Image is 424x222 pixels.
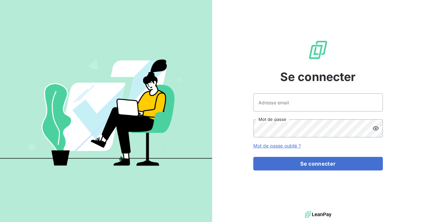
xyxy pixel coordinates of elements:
[305,210,331,219] img: logo
[280,68,356,86] span: Se connecter
[253,157,383,170] button: Se connecter
[253,143,301,148] a: Mot de passe oublié ?
[253,93,383,111] input: placeholder
[308,40,328,60] img: Logo LeanPay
